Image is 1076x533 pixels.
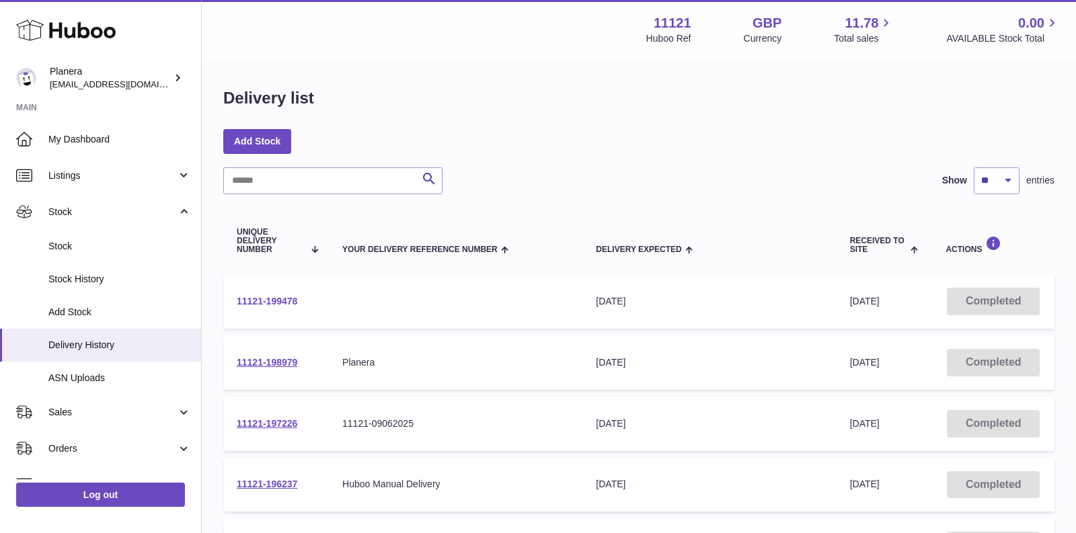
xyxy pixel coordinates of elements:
[48,240,191,253] span: Stock
[946,14,1060,45] a: 0.00 AVAILABLE Stock Total
[646,32,691,45] div: Huboo Ref
[744,32,782,45] div: Currency
[753,14,781,32] strong: GBP
[850,418,880,429] span: [DATE]
[850,479,880,489] span: [DATE]
[596,417,822,430] div: [DATE]
[16,483,185,507] a: Log out
[654,14,691,32] strong: 11121
[237,296,297,306] a: 11121-199478
[237,418,297,429] a: 11121-197226
[48,339,191,352] span: Delivery History
[850,237,907,254] span: Received to Site
[48,133,191,146] span: My Dashboard
[342,478,569,491] div: Huboo Manual Delivery
[834,32,894,45] span: Total sales
[48,442,177,455] span: Orders
[50,65,171,91] div: Planera
[48,206,177,218] span: Stock
[16,68,36,88] img: saiyani@planera.care
[1026,174,1054,187] span: entries
[48,479,191,491] span: Usage
[342,417,569,430] div: 11121-09062025
[845,14,878,32] span: 11.78
[596,245,681,254] span: Delivery Expected
[48,406,177,419] span: Sales
[834,14,894,45] a: 11.78 Total sales
[237,479,297,489] a: 11121-196237
[850,296,880,306] span: [DATE]
[48,372,191,384] span: ASN Uploads
[596,478,822,491] div: [DATE]
[223,129,291,153] a: Add Stock
[237,228,304,255] span: Unique Delivery Number
[48,169,177,182] span: Listings
[596,295,822,308] div: [DATE]
[850,357,880,368] span: [DATE]
[48,306,191,319] span: Add Stock
[223,87,314,109] h1: Delivery list
[50,79,198,89] span: [EMAIL_ADDRESS][DOMAIN_NAME]
[48,273,191,286] span: Stock History
[946,236,1041,254] div: Actions
[342,356,569,369] div: Planera
[946,32,1060,45] span: AVAILABLE Stock Total
[237,357,297,368] a: 11121-198979
[342,245,498,254] span: Your Delivery Reference Number
[596,356,822,369] div: [DATE]
[1018,14,1044,32] span: 0.00
[942,174,967,187] label: Show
